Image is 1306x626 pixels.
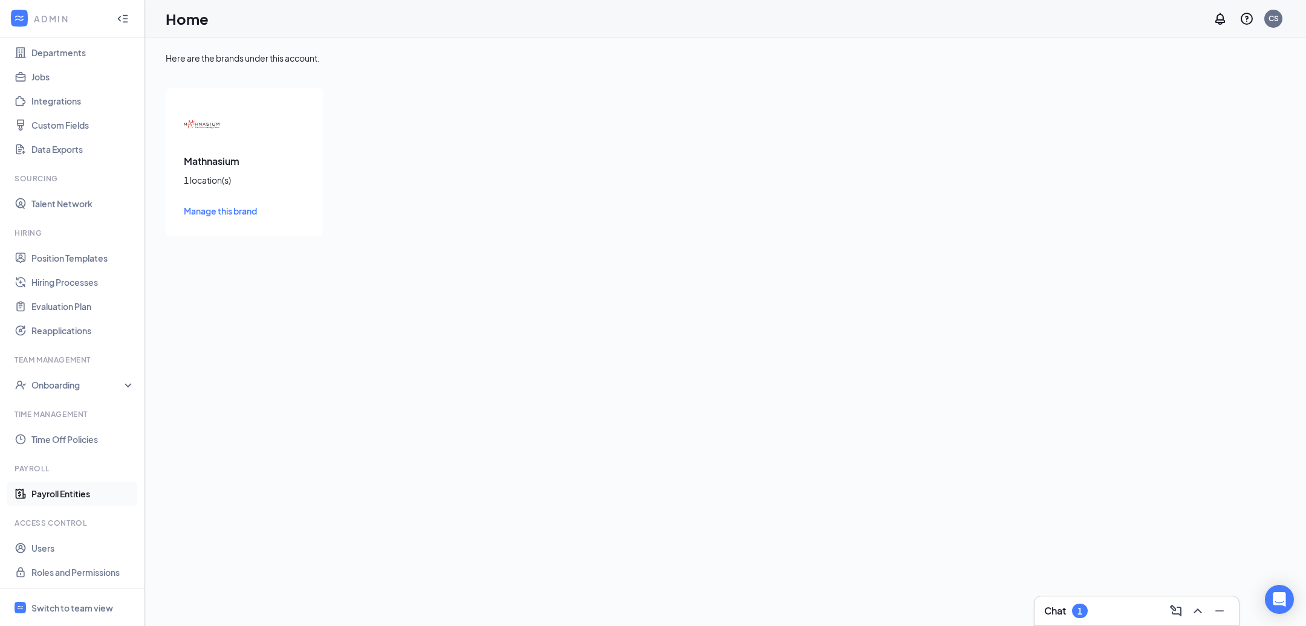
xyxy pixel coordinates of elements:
a: Time Off Policies [31,427,135,451]
svg: Notifications [1213,11,1227,26]
a: Departments [31,40,135,65]
div: Access control [15,518,132,528]
button: ComposeMessage [1166,601,1186,621]
a: Custom Fields [31,113,135,137]
div: Onboarding [31,379,125,391]
a: Jobs [31,65,135,89]
a: Position Templates [31,246,135,270]
a: Roles and Permissions [31,560,135,584]
h3: Mathnasium [184,155,305,168]
div: Team Management [15,355,132,365]
div: Payroll [15,463,132,474]
a: Talent Network [31,192,135,216]
div: Switch to team view [31,602,113,614]
svg: ComposeMessage [1169,604,1183,618]
h1: Home [166,8,209,29]
div: ADMIN [34,13,106,25]
svg: Collapse [117,13,129,25]
a: Payroll Entities [31,482,135,506]
a: Integrations [31,89,135,113]
svg: QuestionInfo [1239,11,1254,26]
svg: Minimize [1212,604,1227,618]
div: Hiring [15,228,132,238]
div: Time Management [15,409,132,419]
svg: WorkstreamLogo [16,604,24,611]
a: Reapplications [31,318,135,343]
div: 1 [1077,606,1082,616]
svg: UserCheck [15,379,27,391]
span: Manage this brand [184,205,257,216]
svg: ChevronUp [1191,604,1205,618]
a: Manage this brand [184,204,305,218]
div: 1 location(s) [184,174,305,186]
a: Hiring Processes [31,270,135,294]
svg: WorkstreamLogo [13,12,25,24]
a: Users [31,536,135,560]
div: Sourcing [15,173,132,184]
button: ChevronUp [1188,601,1207,621]
div: Here are the brands under this account. [166,52,1285,64]
a: Data Exports [31,137,135,161]
div: CS [1269,13,1279,24]
button: Minimize [1210,601,1229,621]
img: Mathnasium logo [184,106,220,143]
h3: Chat [1044,604,1066,618]
a: Evaluation Plan [31,294,135,318]
div: Open Intercom Messenger [1265,585,1294,614]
